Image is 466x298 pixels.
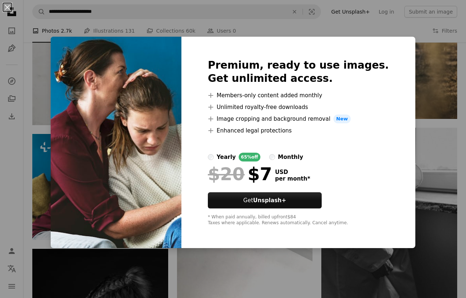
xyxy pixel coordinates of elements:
[208,214,389,226] div: * When paid annually, billed upfront $84 Taxes where applicable. Renews automatically. Cancel any...
[208,103,389,112] li: Unlimited royalty-free downloads
[208,154,214,160] input: yearly65%off
[278,153,303,161] div: monthly
[208,164,245,183] span: $20
[275,175,310,182] span: per month *
[208,115,389,123] li: Image cropping and background removal
[208,91,389,100] li: Members-only content added monthly
[253,197,286,204] strong: Unsplash+
[217,153,236,161] div: yearly
[269,154,275,160] input: monthly
[275,169,310,175] span: USD
[208,59,389,85] h2: Premium, ready to use images. Get unlimited access.
[51,37,181,248] img: premium_photo-1726761786098-0d2bc3e6444a
[333,115,351,123] span: New
[208,126,389,135] li: Enhanced legal protections
[208,192,322,208] button: GetUnsplash+
[208,164,272,183] div: $7
[239,153,260,161] div: 65% off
